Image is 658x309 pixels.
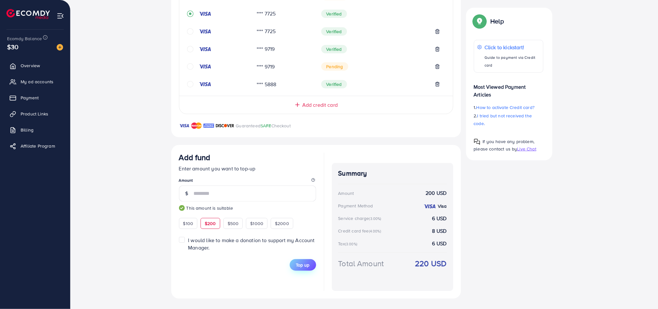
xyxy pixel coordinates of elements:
[423,204,436,209] img: credit
[187,63,193,70] svg: circle
[260,123,271,129] span: SAFE
[338,215,383,222] div: Service charge
[474,138,535,152] span: If you have any problem, please contact us by
[183,220,193,227] span: $100
[5,107,65,120] a: Product Links
[631,280,653,304] iframe: Chat
[321,27,347,36] span: Verified
[21,78,53,85] span: My ad accounts
[426,189,446,197] strong: 200 USD
[369,229,381,234] small: (4.00%)
[199,47,211,52] img: credit
[474,139,480,145] img: Popup guide
[6,9,50,19] img: logo
[191,122,202,130] img: brand
[517,146,536,152] span: Live Chat
[296,262,310,268] span: Top up
[187,28,193,35] svg: circle
[187,46,193,52] svg: circle
[179,177,316,186] legend: Amount
[57,12,64,20] img: menu
[179,122,190,130] img: brand
[474,15,485,27] img: Popup guide
[302,101,338,109] span: Add credit card
[228,220,239,227] span: $500
[369,216,381,221] small: (3.00%)
[5,75,65,88] a: My ad accounts
[7,35,42,42] span: Ecomdy Balance
[250,220,263,227] span: $1000
[199,11,211,16] img: credit
[491,17,504,25] p: Help
[199,64,211,69] img: credit
[321,45,347,53] span: Verified
[321,62,348,71] span: Pending
[484,43,540,51] p: Click to kickstart!
[205,220,216,227] span: $200
[216,122,234,130] img: brand
[179,205,316,211] small: This amount is suitable
[7,42,18,51] span: $30
[438,203,447,209] strong: Visa
[474,78,543,98] p: Most Viewed Payment Articles
[338,258,384,269] div: Total Amount
[199,29,211,34] img: credit
[321,80,347,88] span: Verified
[5,123,65,136] a: Billing
[345,241,357,247] small: (3.00%)
[21,62,40,69] span: Overview
[5,140,65,152] a: Affiliate Program
[432,240,447,247] strong: 6 USD
[432,215,447,222] strong: 6 USD
[338,190,354,196] div: Amount
[21,95,39,101] span: Payment
[474,113,532,127] span: I tried but not received the code.
[432,227,447,235] strong: 8 USD
[484,54,540,69] p: Guide to payment via Credit card
[236,122,291,130] p: Guaranteed Checkout
[476,104,534,111] span: How to activate Credit card?
[338,169,447,177] h4: Summary
[188,237,315,251] span: I would like to make a donation to support my Account Manager.
[5,59,65,72] a: Overview
[21,143,55,149] span: Affiliate Program
[187,81,193,87] svg: circle
[179,165,316,172] p: Enter amount you want to top-up
[290,259,316,271] button: Top up
[179,205,185,211] img: guide
[187,11,193,17] svg: record circle
[203,122,214,130] img: brand
[321,10,347,18] span: Verified
[21,111,48,117] span: Product Links
[338,203,373,209] div: Payment Method
[338,228,383,234] div: Credit card fee
[179,153,211,162] h3: Add fund
[275,220,289,227] span: $2000
[199,82,211,87] img: credit
[5,91,65,104] a: Payment
[21,127,33,133] span: Billing
[474,112,543,127] p: 2.
[474,104,543,111] p: 1.
[338,241,360,247] div: Tax
[415,258,446,269] strong: 220 USD
[57,44,63,50] img: image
